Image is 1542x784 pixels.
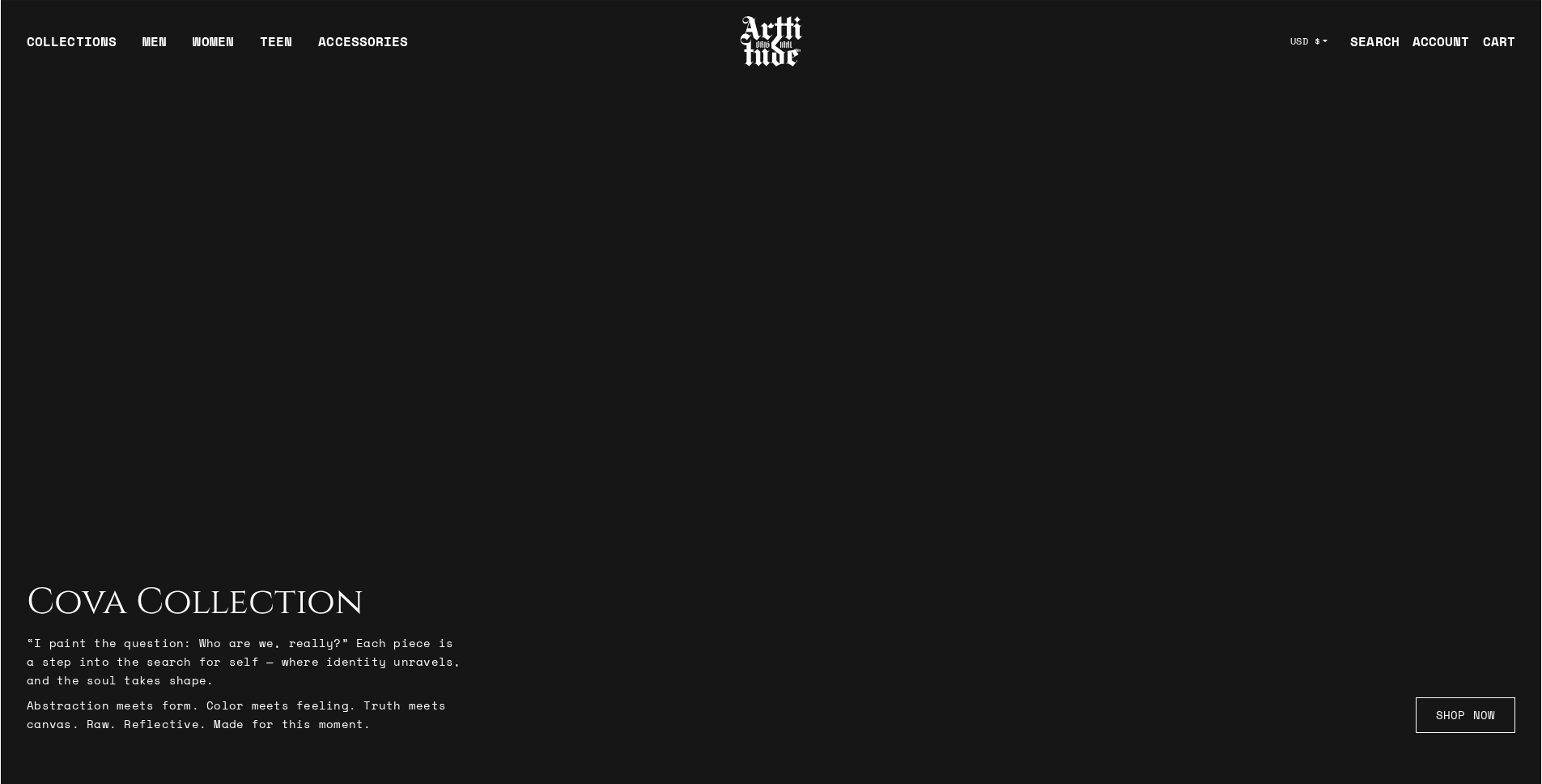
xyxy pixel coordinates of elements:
img: Arttitude [739,14,804,69]
a: ACCOUNT [1400,25,1470,58]
a: WOMEN [193,32,234,64]
button: USD $ [1281,23,1338,59]
a: MEN [142,32,167,64]
div: COLLECTIONS [27,32,117,64]
div: ACCESSORIES [318,32,408,64]
p: Abstraction meets form. Color meets feeling. Truth meets canvas. Raw. Reflective. Made for this m... [27,696,464,733]
div: CART [1483,32,1515,51]
a: SEARCH [1337,25,1400,58]
a: SHOP NOW [1416,697,1515,733]
a: TEEN [260,32,292,64]
ul: Main navigation [14,32,421,64]
a: Open cart [1470,25,1515,58]
span: USD $ [1290,35,1321,48]
h2: Cova Collection [27,582,464,624]
p: “I paint the question: Who are we, really?” Each piece is a step into the search for self — where... [27,633,464,689]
